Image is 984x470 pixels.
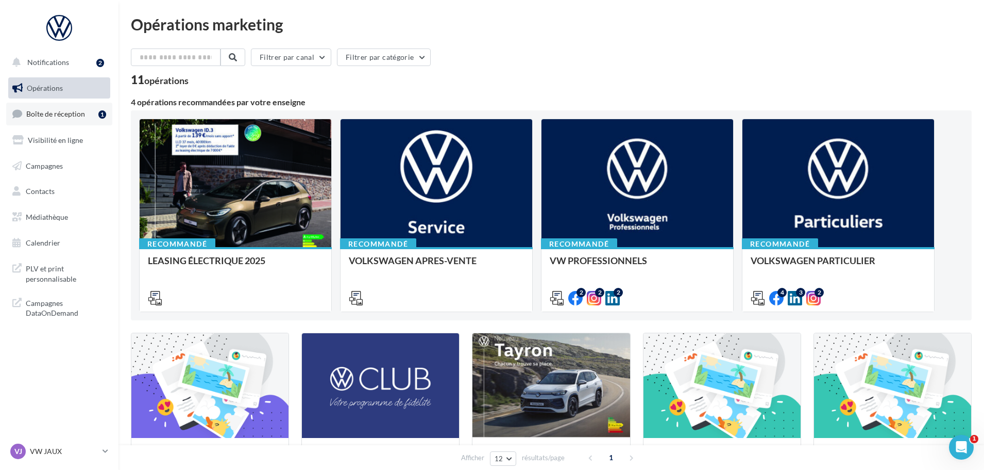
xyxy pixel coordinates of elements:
[6,206,112,228] a: Médiathèque
[131,98,972,106] div: 4 opérations recommandées par votre enseigne
[6,129,112,151] a: Visibilité en ligne
[6,77,112,99] a: Opérations
[550,255,725,276] div: VW PROFESSIONNELS
[949,435,974,460] iframe: Intercom live chat
[27,84,63,92] span: Opérations
[6,181,112,202] a: Contacts
[131,17,972,32] div: Opérations marketing
[796,288,805,297] div: 3
[14,446,22,457] span: VJ
[970,435,978,443] span: 1
[595,288,604,297] div: 2
[98,110,106,119] div: 1
[340,238,416,250] div: Recommandé
[541,238,617,250] div: Recommandé
[26,262,106,284] span: PLV et print personnalisable
[26,296,106,318] span: Campagnes DataOnDemand
[614,288,623,297] div: 2
[490,451,516,466] button: 12
[26,213,68,221] span: Médiathèque
[26,238,60,247] span: Calendrier
[6,232,112,254] a: Calendrier
[6,292,112,322] a: Campagnes DataOnDemand
[603,449,619,466] span: 1
[777,288,787,297] div: 4
[144,76,189,85] div: opérations
[96,59,104,67] div: 2
[30,446,98,457] p: VW JAUX
[6,103,112,125] a: Boîte de réception1
[461,453,484,463] span: Afficher
[26,161,63,170] span: Campagnes
[28,136,83,144] span: Visibilité en ligne
[26,109,85,118] span: Boîte de réception
[26,187,55,196] span: Contacts
[495,455,503,463] span: 12
[742,238,818,250] div: Recommandé
[6,52,108,73] button: Notifications 2
[27,58,69,67] span: Notifications
[139,238,215,250] div: Recommandé
[6,257,112,288] a: PLV et print personnalisable
[576,288,586,297] div: 2
[815,288,824,297] div: 2
[522,453,565,463] span: résultats/page
[337,48,431,66] button: Filtrer par catégorie
[8,442,110,461] a: VJ VW JAUX
[251,48,331,66] button: Filtrer par canal
[6,155,112,177] a: Campagnes
[751,255,926,276] div: VOLKSWAGEN PARTICULIER
[349,255,524,276] div: VOLKSWAGEN APRES-VENTE
[148,255,323,276] div: LEASING ÉLECTRIQUE 2025
[131,74,189,86] div: 11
